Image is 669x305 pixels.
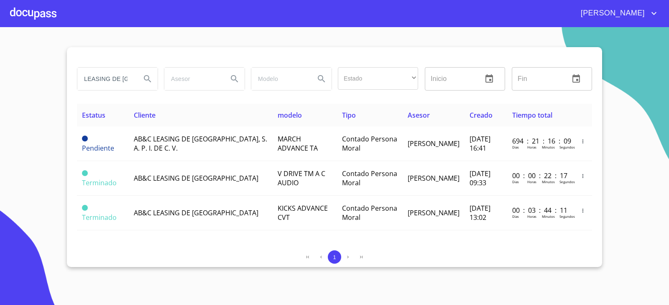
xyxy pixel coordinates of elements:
p: Minutos [542,179,555,184]
p: Horas [527,145,536,149]
span: Tiempo total [512,111,552,120]
input: search [251,68,308,90]
p: Segundos [559,179,575,184]
button: account of current user [575,7,659,20]
div: ​ [338,67,418,90]
span: MARCH ADVANCE TA [278,134,318,153]
span: Contado Persona Moral [342,169,397,187]
button: 1 [328,250,341,264]
button: Search [225,69,245,89]
span: modelo [278,111,302,120]
p: Horas [527,214,536,219]
p: Segundos [559,214,575,219]
span: Terminado [82,178,117,187]
input: search [77,68,134,90]
span: 1 [333,254,336,260]
span: Pendiente [82,144,114,153]
p: Dias [512,214,519,219]
span: [PERSON_NAME] [575,7,649,20]
span: [PERSON_NAME] [408,139,460,148]
span: [PERSON_NAME] [408,208,460,217]
span: AB&C LEASING DE [GEOGRAPHIC_DATA], S. A. P. I. DE C. V. [134,134,267,153]
p: Horas [527,179,536,184]
span: Asesor [408,111,430,120]
span: V DRIVE TM A C AUDIO [278,169,325,187]
span: Terminado [82,205,88,211]
span: [DATE] 16:41 [470,134,490,153]
p: 00 : 03 : 44 : 11 [512,206,569,215]
p: Minutos [542,214,555,219]
span: AB&C LEASING DE [GEOGRAPHIC_DATA] [134,208,258,217]
span: [DATE] 09:33 [470,169,490,187]
span: AB&C LEASING DE [GEOGRAPHIC_DATA] [134,174,258,183]
p: 694 : 21 : 16 : 09 [512,136,569,146]
span: Tipo [342,111,356,120]
button: Search [312,69,332,89]
p: Minutos [542,145,555,149]
input: search [164,68,221,90]
span: Pendiente [82,136,88,141]
span: Estatus [82,111,105,120]
p: Segundos [559,145,575,149]
p: Dias [512,145,519,149]
span: Cliente [134,111,156,120]
span: [DATE] 13:02 [470,204,490,222]
p: 00 : 00 : 22 : 17 [512,171,569,180]
span: Contado Persona Moral [342,204,397,222]
span: [PERSON_NAME] [408,174,460,183]
button: Search [138,69,158,89]
span: KICKS ADVANCE CVT [278,204,328,222]
span: Terminado [82,170,88,176]
span: Contado Persona Moral [342,134,397,153]
span: Terminado [82,213,117,222]
span: Creado [470,111,493,120]
p: Dias [512,179,519,184]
